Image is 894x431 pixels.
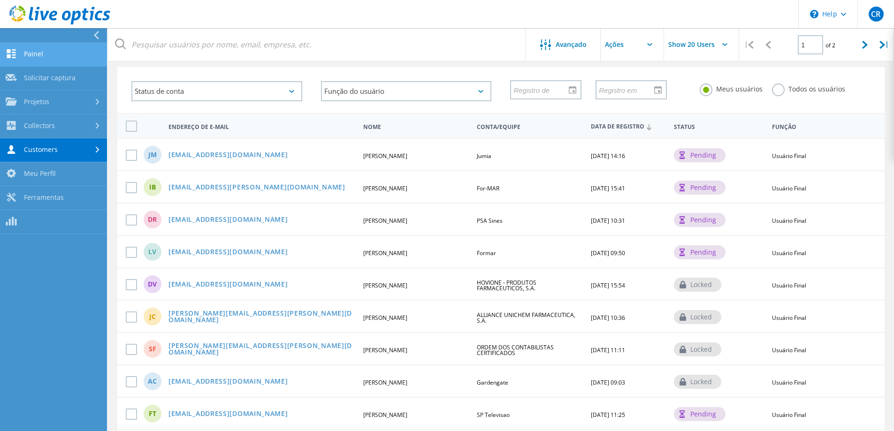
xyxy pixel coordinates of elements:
span: HOVIONE - PRODUTOS FARMACEUTICOS, S.A. [477,279,536,292]
span: [PERSON_NAME] [363,152,407,160]
span: Data de Registro [591,124,666,130]
span: SF [149,346,156,352]
span: CR [871,10,880,18]
label: Meus usuários [700,83,763,92]
span: ALLIANCE UNICHEM FARMACEUTICA, S.A. [477,311,575,325]
span: Usuário Final [772,281,806,289]
a: Live Optics Dashboard [9,20,110,26]
div: Função do usuário [321,81,492,101]
span: Gardengate [477,378,508,386]
span: [PERSON_NAME] [363,411,407,419]
span: [PERSON_NAME] [363,378,407,386]
span: [DATE] 15:41 [591,184,625,192]
span: Endereço de e-mail [168,124,355,130]
span: [DATE] 09:03 [591,378,625,386]
span: Conta/Equipe [477,124,582,130]
a: [EMAIL_ADDRESS][DOMAIN_NAME] [168,378,288,386]
span: [DATE] 11:25 [591,411,625,419]
span: FT [149,410,156,417]
span: DV [148,281,157,287]
span: AC [148,378,157,385]
div: pending [674,407,726,421]
span: [DATE] 15:54 [591,281,625,289]
span: Usuário Final [772,152,806,160]
span: [PERSON_NAME] [363,217,407,225]
span: [PERSON_NAME] [363,314,407,322]
span: [DATE] 09:50 [591,249,625,257]
span: Avançado [556,41,587,48]
input: Registro de [511,81,574,98]
div: pending [674,213,726,227]
span: Nome [363,124,469,130]
div: locked [674,310,721,324]
div: pending [674,181,726,195]
span: [PERSON_NAME] [363,249,407,257]
span: [PERSON_NAME] [363,184,407,192]
span: SP Televisao [477,411,510,419]
span: For-MAR [477,184,499,192]
span: Status [674,124,764,130]
a: [EMAIL_ADDRESS][DOMAIN_NAME] [168,249,288,257]
span: JM [148,151,157,158]
span: Usuário Final [772,411,806,419]
span: LV [148,249,156,255]
a: [PERSON_NAME][EMAIL_ADDRESS][PERSON_NAME][DOMAIN_NAME] [168,342,355,357]
span: [PERSON_NAME] [363,281,407,289]
svg: \n [810,10,818,18]
span: [DATE] 14:16 [591,152,625,160]
div: Status de conta [131,81,302,101]
div: pending [674,245,726,259]
div: locked [674,342,721,356]
span: DR [148,216,157,223]
span: Função [772,124,870,130]
span: Usuário Final [772,217,806,225]
span: [DATE] 10:31 [591,217,625,225]
div: | [875,28,894,61]
span: ORDEM DOS CONTABILISTAS CERTIFICADOS [477,343,554,357]
span: [DATE] 11:11 [591,346,625,354]
div: locked [674,278,721,292]
span: [PERSON_NAME] [363,346,407,354]
input: Pesquisar usuários por nome, email, empresa, etc. [108,28,526,61]
a: [EMAIL_ADDRESS][DOMAIN_NAME] [168,216,288,224]
a: [PERSON_NAME][EMAIL_ADDRESS][PERSON_NAME][DOMAIN_NAME] [168,310,355,325]
label: Todos os usuários [772,83,845,92]
span: Formar [477,249,496,257]
span: Jumia [477,152,491,160]
span: IB [149,184,156,190]
input: Registro em [596,81,659,98]
span: of 2 [825,41,835,49]
span: Usuário Final [772,314,806,322]
a: [EMAIL_ADDRESS][DOMAIN_NAME] [168,151,288,159]
div: | [739,28,758,61]
span: Usuário Final [772,249,806,257]
span: Usuário Final [772,184,806,192]
div: pending [674,148,726,162]
a: [EMAIL_ADDRESS][PERSON_NAME][DOMAIN_NAME] [168,184,345,192]
span: Usuário Final [772,346,806,354]
a: [EMAIL_ADDRESS][DOMAIN_NAME] [168,410,288,418]
span: JC [149,313,156,320]
span: [DATE] 10:36 [591,314,625,322]
a: [EMAIL_ADDRESS][DOMAIN_NAME] [168,281,288,289]
span: PSA Sines [477,217,503,225]
div: locked [674,375,721,389]
span: Usuário Final [772,378,806,386]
